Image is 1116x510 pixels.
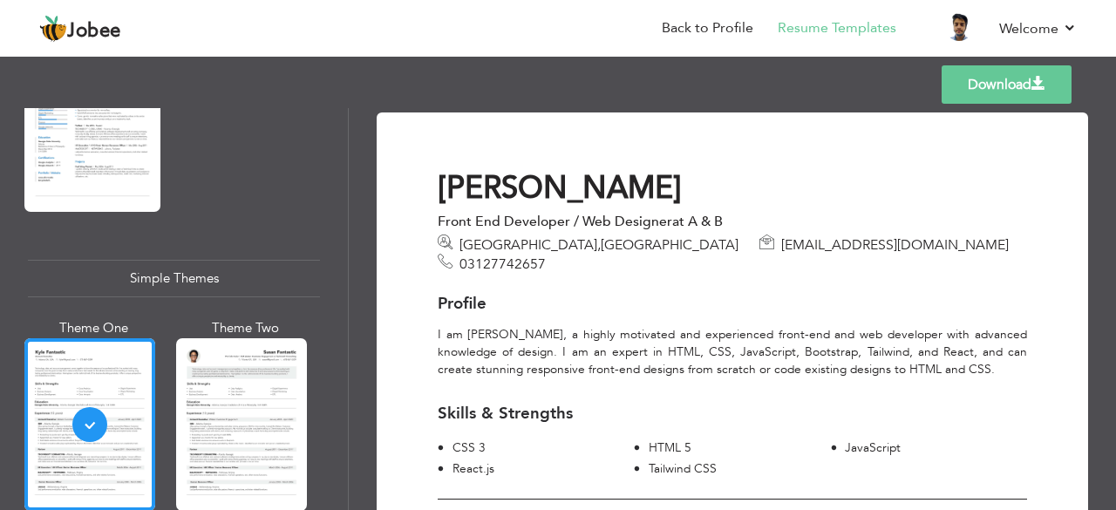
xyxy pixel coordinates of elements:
div: Front End Developer / Web Designer [438,213,1027,230]
span: at A & B [672,212,723,231]
a: Download [942,65,1072,104]
a: Back to Profile [662,18,753,38]
div: React.js [452,460,634,478]
div: Tailwind CSS [648,460,830,478]
h3: Profile [438,295,1027,313]
img: jobee.io [39,15,67,43]
img: Profile Img [945,13,973,41]
a: Welcome [999,18,1077,39]
span: , [597,235,601,255]
div: Simple Themes [28,260,320,297]
span: Jobee [67,22,121,41]
div: CSS 3 [452,439,634,457]
span: [EMAIL_ADDRESS][DOMAIN_NAME] [781,235,1009,255]
span: [GEOGRAPHIC_DATA] [GEOGRAPHIC_DATA] [459,235,738,255]
div: Theme One [28,319,159,337]
span: 03127742657 [459,255,546,274]
div: JavaScript [845,439,1027,457]
div: I am [PERSON_NAME], a highly motivated and experienced front-end and web developer with advanced ... [425,326,1040,378]
div: HTML 5 [648,439,830,457]
h3: Skills & Strengths [438,405,1027,423]
a: Jobee [39,15,121,43]
div: Theme Two [180,319,310,337]
h1: [PERSON_NAME] [438,169,1027,208]
a: Resume Templates [778,18,896,38]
